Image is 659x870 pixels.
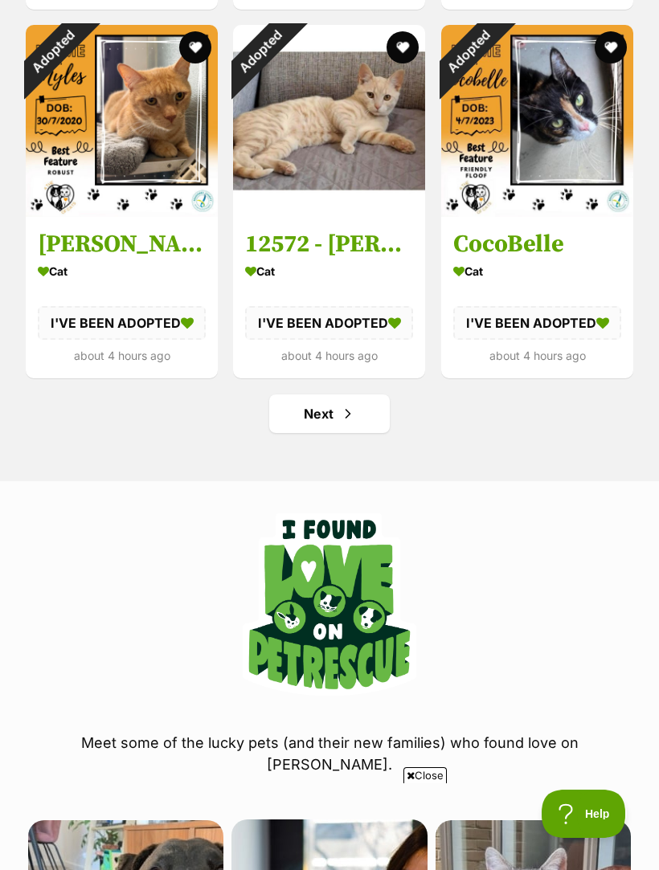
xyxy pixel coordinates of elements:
[5,4,100,100] div: Adopted
[26,204,218,220] a: Adopted
[179,31,211,63] button: favourite
[38,259,206,283] div: Cat
[441,217,633,378] a: CocoBelle Cat I'VE BEEN ADOPTED about 4 hours ago favourite
[245,259,413,283] div: Cat
[212,4,308,100] div: Adopted
[441,204,633,220] a: Adopted
[38,306,206,340] div: I'VE BEEN ADOPTED
[243,513,416,696] img: Found love on PetRescue
[542,790,627,838] iframe: Help Scout Beacon - Open
[595,31,627,63] button: favourite
[245,306,413,340] div: I'VE BEEN ADOPTED
[403,767,447,783] span: Close
[453,229,621,259] h3: CocoBelle
[441,25,633,217] img: CocoBelle
[233,25,425,217] img: 12572 - Ricky
[245,229,413,259] h3: 12572 - [PERSON_NAME]
[38,345,206,366] div: about 4 hours ago
[245,345,413,366] div: about 4 hours ago
[233,217,425,378] a: 12572 - [PERSON_NAME] Cat I'VE BEEN ADOPTED about 4 hours ago favourite
[269,394,390,433] a: Next page
[24,394,635,433] nav: Pagination
[420,4,516,100] div: Adopted
[453,259,621,283] div: Cat
[26,25,218,217] img: Myles
[38,229,206,259] h3: [PERSON_NAME]
[24,732,635,775] p: Meet some of the lucky pets (and their new families) who found love on [PERSON_NAME].
[233,204,425,220] a: Adopted
[453,345,621,366] div: about 4 hours ago
[387,31,420,63] button: favourite
[37,790,622,862] iframe: Advertisement
[26,217,218,378] a: [PERSON_NAME] Cat I'VE BEEN ADOPTED about 4 hours ago favourite
[453,306,621,340] div: I'VE BEEN ADOPTED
